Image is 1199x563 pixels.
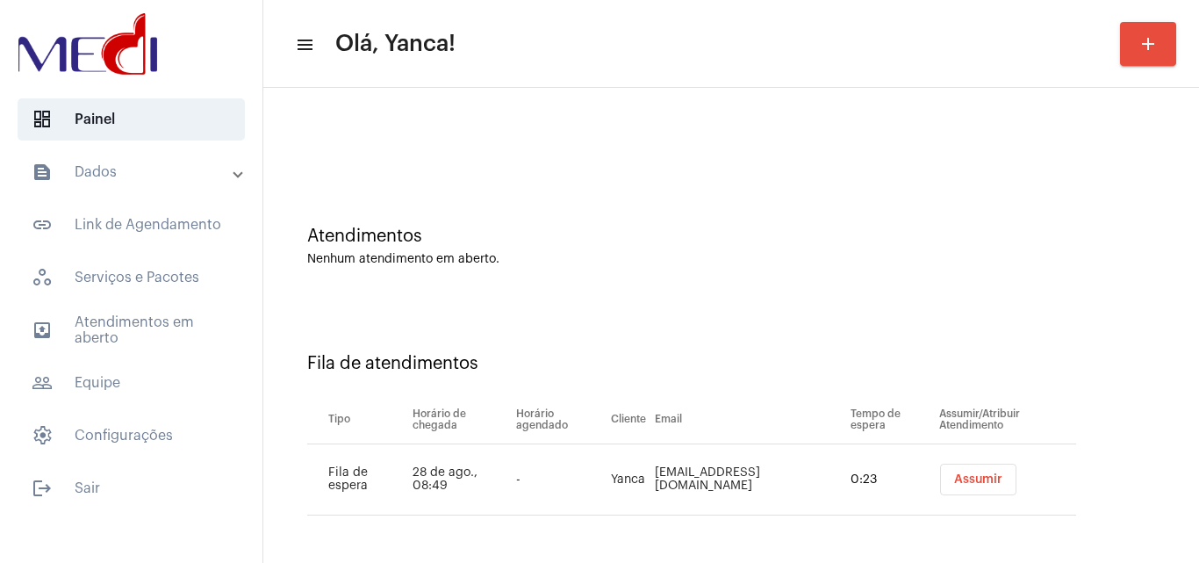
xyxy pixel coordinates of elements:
button: Assumir [940,464,1016,495]
td: - [512,444,607,516]
th: Horário agendado [512,395,607,444]
td: Yanca [607,444,650,516]
span: Sair [18,467,245,509]
mat-icon: sidenav icon [32,372,53,393]
div: Atendimentos [307,227,1155,246]
mat-icon: sidenav icon [295,34,312,55]
mat-icon: sidenav icon [32,320,53,341]
img: d3a1b5fa-500b-b90f-5a1c-719c20e9830b.png [14,9,162,79]
th: Cliente [607,395,650,444]
mat-icon: add [1138,33,1159,54]
span: Olá, Yanca! [335,30,456,58]
span: Painel [18,98,245,141]
th: Assumir/Atribuir Atendimento [935,395,1076,444]
th: Email [650,395,847,444]
mat-chip-list: selection [939,464,1076,495]
span: Configurações [18,415,245,457]
span: Equipe [18,362,245,404]
span: sidenav icon [32,267,53,288]
mat-panel-title: Dados [32,162,234,183]
mat-icon: sidenav icon [32,214,53,235]
span: Link de Agendamento [18,204,245,246]
span: Atendimentos em aberto [18,309,245,351]
td: Fila de espera [307,444,408,516]
span: sidenav icon [32,109,53,130]
span: sidenav icon [32,425,53,446]
td: 0:23 [846,444,935,516]
th: Tipo [307,395,408,444]
td: [EMAIL_ADDRESS][DOMAIN_NAME] [650,444,847,516]
mat-expansion-panel-header: sidenav iconDados [11,151,262,193]
div: Nenhum atendimento em aberto. [307,253,1155,266]
td: 28 de ago., 08:49 [408,444,512,516]
div: Fila de atendimentos [307,354,1155,373]
span: Serviços e Pacotes [18,256,245,299]
span: Assumir [954,473,1002,486]
th: Horário de chegada [408,395,512,444]
mat-icon: sidenav icon [32,478,53,499]
th: Tempo de espera [846,395,935,444]
mat-icon: sidenav icon [32,162,53,183]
